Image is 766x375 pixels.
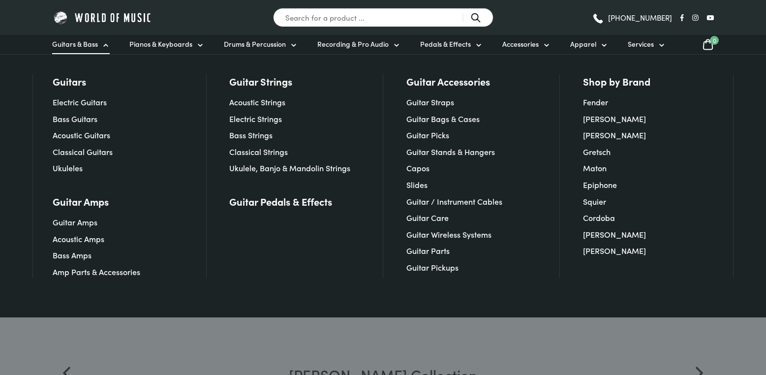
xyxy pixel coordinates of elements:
[570,39,596,49] span: Apparel
[406,212,449,223] a: Guitar Care
[53,113,97,124] a: Bass Guitars
[52,10,153,25] img: World of Music
[53,96,107,107] a: Electric Guitars
[583,146,611,157] a: Gretsch
[608,14,672,21] span: [PHONE_NUMBER]
[229,194,332,208] a: Guitar Pedals & Effects
[52,39,98,49] span: Guitars & Bass
[53,194,109,208] a: Guitar Amps
[406,245,450,256] a: Guitar Parts
[53,266,140,277] a: Amp Parts & Accessories
[406,74,490,88] a: Guitar Accessories
[406,96,454,107] a: Guitar Straps
[583,245,646,256] a: [PERSON_NAME]
[53,74,86,88] a: Guitars
[592,10,672,25] a: [PHONE_NUMBER]
[420,39,471,49] span: Pedals & Effects
[502,39,539,49] span: Accessories
[53,233,104,244] a: Acoustic Amps
[406,113,480,124] a: Guitar Bags & Cases
[129,39,192,49] span: Pianos & Keyboards
[583,162,607,173] a: Maton
[317,39,389,49] span: Recording & Pro Audio
[406,229,491,240] a: Guitar Wireless Systems
[583,74,650,88] a: Shop by Brand
[406,196,502,207] a: Guitar / Instrument Cables
[53,250,92,260] a: Bass Amps
[583,113,646,124] a: [PERSON_NAME]
[53,217,97,227] a: Guitar Amps
[583,96,608,107] a: Fender
[623,267,766,375] iframe: Chat with our support team
[406,146,495,157] a: Guitar Stands & Hangers
[273,8,493,27] input: Search for a product ...
[406,179,428,190] a: Slides
[406,162,429,173] a: Capos
[583,129,646,140] a: [PERSON_NAME]
[583,229,646,240] a: [PERSON_NAME]
[406,262,459,273] a: Guitar Pickups
[710,36,719,45] span: 0
[583,179,617,190] a: Epiphone
[229,129,273,140] a: Bass Strings
[229,113,282,124] a: Electric Strings
[229,74,292,88] a: Guitar Strings
[628,39,654,49] span: Services
[583,196,606,207] a: Squier
[53,162,83,173] a: Ukuleles
[229,146,288,157] a: Classical Strings
[53,146,113,157] a: Classical Guitars
[224,39,286,49] span: Drums & Percussion
[229,162,350,173] a: Ukulele, Banjo & Mandolin Strings
[406,129,449,140] a: Guitar Picks
[53,129,110,140] a: Acoustic Guitars
[583,212,615,223] a: Cordoba
[229,96,285,107] a: Acoustic Strings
